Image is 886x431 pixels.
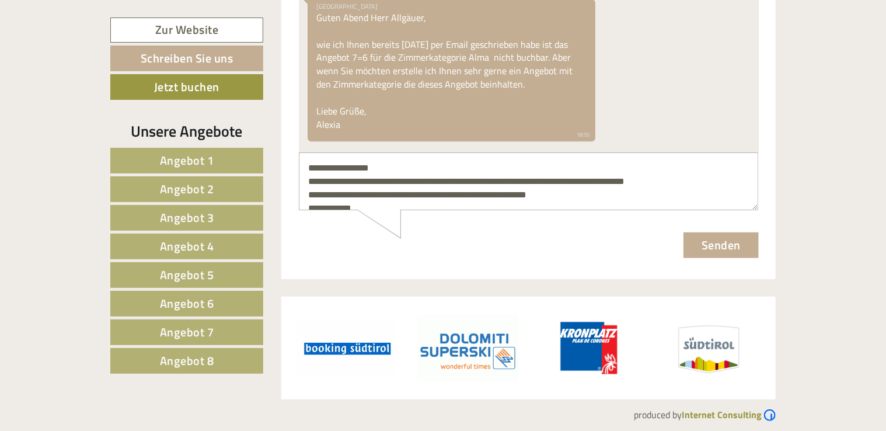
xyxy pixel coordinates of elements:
[160,294,214,312] span: Angebot 6
[160,352,214,370] span: Angebot 8
[764,409,776,421] img: Logo Internet Consulting
[160,180,214,198] span: Angebot 2
[110,18,263,43] a: Zur Website
[110,399,776,422] div: produced by
[682,408,776,422] a: Internet Consulting
[9,69,297,211] div: Guten Abend Herr Allgäuer, wie ich Ihnen bereits [DATE] per Email geschrieben habe ist das Angebo...
[160,151,214,169] span: Angebot 1
[18,72,291,81] div: [GEOGRAPHIC_DATA]
[682,408,762,422] b: Internet Consulting
[160,237,214,255] span: Angebot 4
[160,323,214,341] span: Angebot 7
[110,46,263,71] a: Schreiben Sie uns
[385,303,460,328] button: Senden
[110,74,263,100] a: Jetzt buchen
[203,3,257,23] div: Dienstag
[110,120,263,142] div: Unsere Angebote
[160,208,214,227] span: Angebot 3
[18,201,291,209] small: 18:55
[257,56,442,64] small: 18:50
[160,266,214,284] span: Angebot 5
